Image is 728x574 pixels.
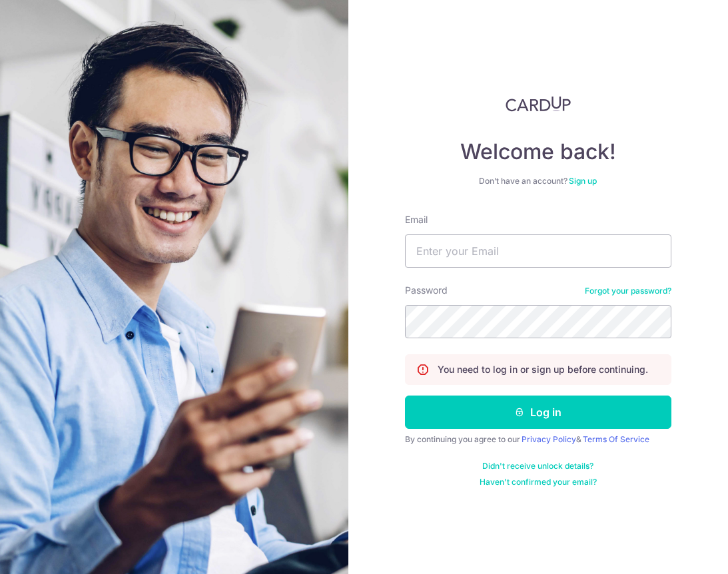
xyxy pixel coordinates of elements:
[405,139,671,165] h4: Welcome back!
[585,286,671,296] a: Forgot your password?
[405,176,671,186] div: Don’t have an account?
[405,234,671,268] input: Enter your Email
[405,396,671,429] button: Log in
[405,284,448,297] label: Password
[405,434,671,445] div: By continuing you agree to our &
[569,176,597,186] a: Sign up
[438,363,648,376] p: You need to log in or sign up before continuing.
[583,434,649,444] a: Terms Of Service
[506,96,571,112] img: CardUp Logo
[405,213,428,226] label: Email
[522,434,576,444] a: Privacy Policy
[482,461,593,471] a: Didn't receive unlock details?
[480,477,597,487] a: Haven't confirmed your email?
